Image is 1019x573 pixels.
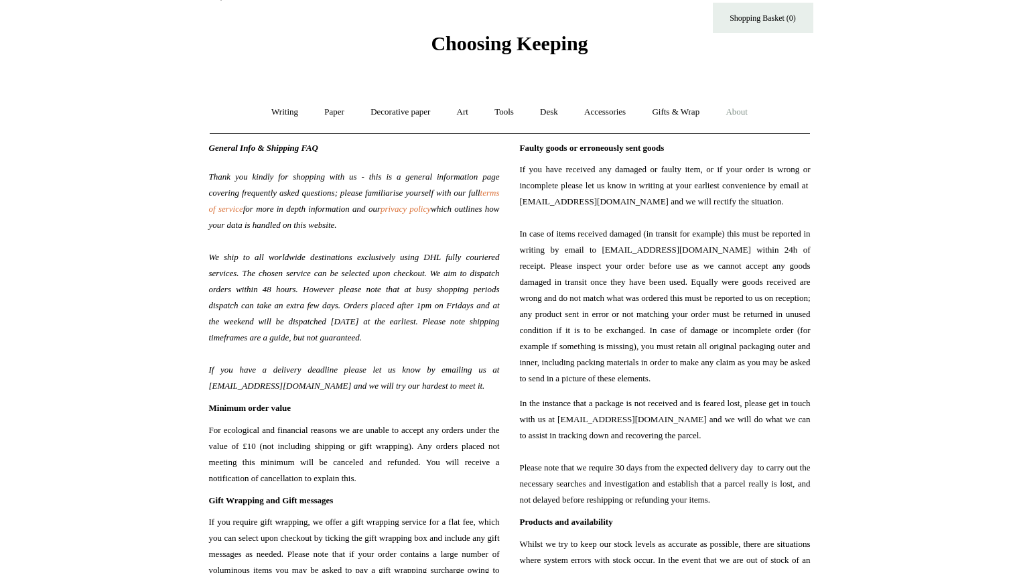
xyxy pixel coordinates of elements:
span: Thank you kindly for shopping with us - this is a general information page covering frequently as... [209,172,500,198]
span: Gift Wrapping and Gift messages [209,495,334,505]
a: Accessories [572,94,638,130]
a: Shopping Basket (0) [713,3,813,33]
span: General Info & Shipping FAQ [209,143,319,153]
span: Minimum order value [209,403,291,413]
a: Paper [312,94,356,130]
a: privacy policy [381,204,431,214]
span: which outlines how your data is handled on this website. We ship to all worldwide destinations ex... [209,204,500,391]
span: for more in depth information and our [243,204,381,214]
span: If you have received any damaged or faulty item, or if your order is wrong or incomplete please l... [520,162,811,387]
a: Art [445,94,480,130]
a: Gifts & Wrap [640,94,711,130]
a: Writing [259,94,310,130]
span: For ecological and financial reasons we are unable to accept any orders under the value of £10 (n... [209,422,500,487]
span: In the instance that a package is not received and is feared lost, please get in touch with us at... [520,395,811,508]
a: Decorative paper [358,94,442,130]
span: Products and availability [520,517,613,527]
span: Choosing Keeping [431,32,588,54]
a: Desk [528,94,570,130]
a: About [714,94,760,130]
a: Choosing Keeping [431,43,588,52]
span: Faulty goods or erroneously sent goods [520,143,665,153]
a: Tools [482,94,526,130]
